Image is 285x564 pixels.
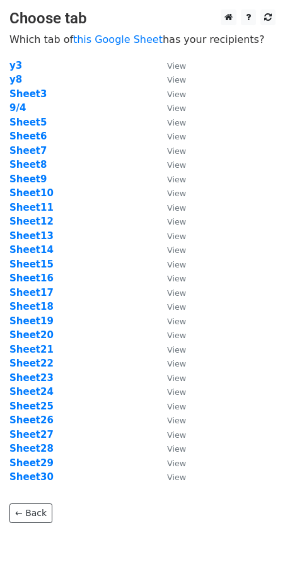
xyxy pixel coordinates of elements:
[167,146,186,156] small: View
[9,159,47,170] a: Sheet8
[154,259,186,270] a: View
[154,60,186,71] a: View
[9,244,54,256] a: Sheet14
[154,386,186,397] a: View
[154,216,186,227] a: View
[154,173,186,185] a: View
[9,401,54,412] a: Sheet25
[9,230,54,242] a: Sheet13
[167,189,186,198] small: View
[9,372,54,384] a: Sheet23
[73,33,163,45] a: this Google Sheet
[167,359,186,368] small: View
[154,344,186,355] a: View
[9,60,22,71] strong: y3
[154,74,186,85] a: View
[9,259,54,270] strong: Sheet15
[9,131,47,142] a: Sheet6
[154,102,186,114] a: View
[167,387,186,397] small: View
[154,287,186,298] a: View
[9,386,54,397] a: Sheet24
[167,203,186,213] small: View
[154,329,186,341] a: View
[9,457,54,469] a: Sheet29
[167,260,186,269] small: View
[167,473,186,482] small: View
[9,74,22,85] a: y8
[154,429,186,440] a: View
[167,160,186,170] small: View
[154,457,186,469] a: View
[154,443,186,454] a: View
[154,301,186,312] a: View
[9,414,54,426] a: Sheet26
[9,216,54,227] a: Sheet12
[154,273,186,284] a: View
[9,471,54,483] strong: Sheet30
[167,103,186,113] small: View
[154,187,186,199] a: View
[167,118,186,127] small: View
[167,90,186,99] small: View
[9,173,47,185] a: Sheet9
[9,202,54,213] strong: Sheet11
[167,444,186,454] small: View
[9,187,54,199] a: Sheet10
[9,301,54,312] a: Sheet18
[9,88,47,100] a: Sheet3
[9,33,276,46] p: Which tab of has your recipients?
[167,416,186,425] small: View
[167,459,186,468] small: View
[154,88,186,100] a: View
[9,102,26,114] a: 9/4
[154,131,186,142] a: View
[167,75,186,85] small: View
[9,273,54,284] strong: Sheet16
[154,202,186,213] a: View
[9,443,54,454] a: Sheet28
[167,345,186,355] small: View
[167,402,186,411] small: View
[9,145,47,156] a: Sheet7
[9,9,276,28] h3: Choose tab
[154,244,186,256] a: View
[9,287,54,298] a: Sheet17
[9,344,54,355] a: Sheet21
[167,217,186,226] small: View
[9,429,54,440] a: Sheet27
[9,315,54,327] a: Sheet19
[9,117,47,128] a: Sheet5
[154,145,186,156] a: View
[154,358,186,369] a: View
[154,159,186,170] a: View
[167,175,186,184] small: View
[154,471,186,483] a: View
[167,302,186,312] small: View
[167,132,186,141] small: View
[154,117,186,128] a: View
[9,358,54,369] strong: Sheet22
[167,373,186,383] small: View
[167,232,186,241] small: View
[167,288,186,298] small: View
